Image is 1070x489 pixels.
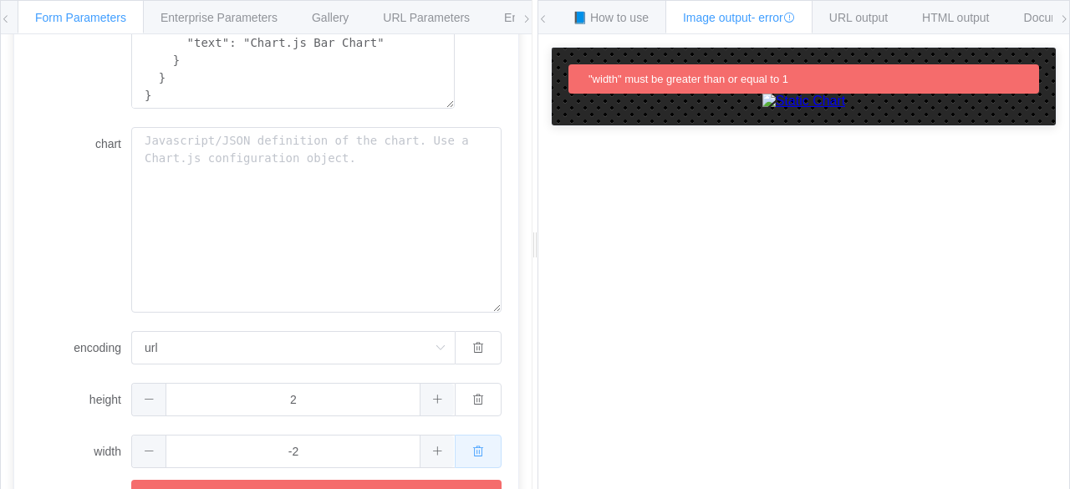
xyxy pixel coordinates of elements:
[31,127,131,160] label: chart
[131,383,455,416] input: Height of the chart
[588,73,788,85] span: "width" must be greater than or equal to 1
[131,435,455,468] input: Width of the chart
[752,11,795,24] span: - error
[573,11,649,24] span: 📘 How to use
[35,11,126,24] span: Form Parameters
[683,11,795,24] span: Image output
[131,331,455,364] input: Select
[383,11,470,24] span: URL Parameters
[504,11,576,24] span: Environments
[568,94,1039,109] a: Static Chart
[829,11,888,24] span: URL output
[31,383,131,416] label: height
[312,11,349,24] span: Gallery
[160,11,278,24] span: Enterprise Parameters
[31,331,131,364] label: encoding
[762,94,846,109] img: Static Chart
[922,11,989,24] span: HTML output
[31,435,131,468] label: width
